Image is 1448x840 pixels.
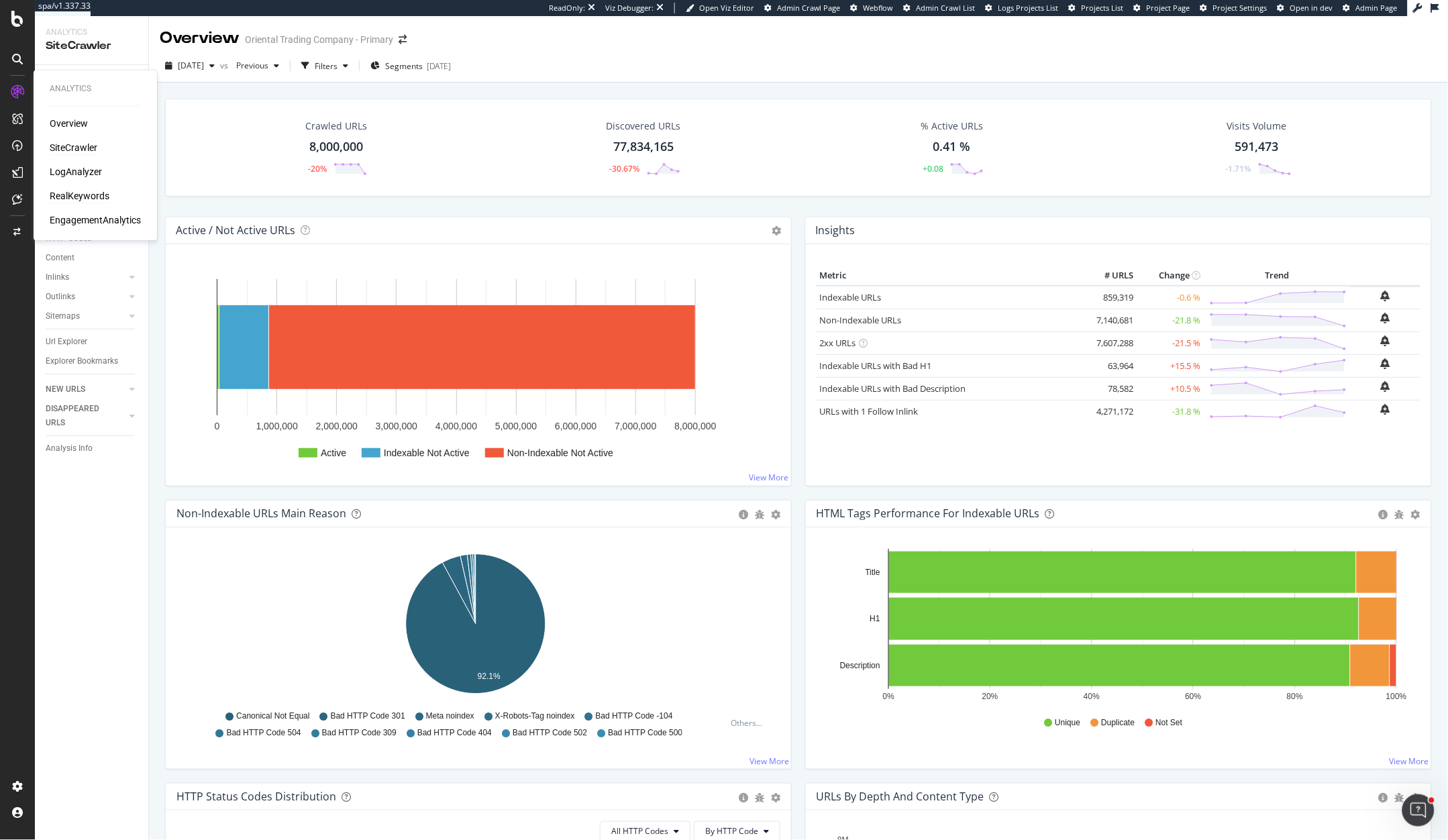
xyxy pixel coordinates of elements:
i: Options [772,226,781,235]
a: Webflow [851,3,894,13]
span: Project Page [1147,3,1190,13]
a: URLs with 1 Follow Inlink [820,405,919,417]
a: NEW URLS [46,382,125,397]
div: bug [1395,510,1404,519]
span: Duplicate [1101,717,1135,729]
div: Content [46,251,74,265]
a: Open in dev [1278,3,1333,13]
div: Overview [160,27,240,50]
button: Filters [296,55,354,76]
div: circle-info [1379,793,1388,802]
text: Title [866,568,881,577]
h4: Active / Not Active URLs [176,221,295,240]
a: View More [1390,755,1429,767]
div: gear [771,793,780,802]
a: View More [749,755,789,767]
div: EngagementAnalytics [50,214,141,227]
text: Active [321,448,346,458]
span: By HTTP Code [705,826,758,837]
a: Analysis Info [46,441,139,456]
a: LogAnalyzer [50,166,102,179]
span: Open in dev [1290,3,1333,13]
div: URLs by Depth and Content Type [817,790,984,803]
div: Non-Indexable URLs Main Reason [176,507,346,520]
svg: A chart. [817,549,1415,704]
a: Project Settings [1200,3,1268,13]
div: gear [1411,793,1420,802]
a: Projects List [1069,3,1124,13]
text: Description [840,661,880,670]
div: RealKeywords [50,190,109,203]
td: 78,582 [1084,377,1137,400]
div: Filters [315,60,338,72]
div: Analytics [46,27,138,38]
div: Crawled URLs [305,119,367,133]
div: circle-info [739,510,748,519]
text: 8,000,000 [674,421,716,431]
span: X-Robots-Tag noindex [495,711,575,722]
div: gear [771,510,780,519]
text: 5,000,000 [495,421,537,431]
td: +15.5 % [1137,354,1204,377]
text: 100% [1386,692,1407,702]
a: Indexable URLs with Bad Description [820,382,966,395]
a: Sitemaps [46,309,125,323]
a: Admin Crawl List [904,3,976,13]
text: 1,000,000 [256,421,297,431]
a: Admin Page [1343,3,1398,13]
div: -20% [308,163,327,174]
div: Discovered URLs [607,119,681,133]
a: Url Explorer [46,335,139,349]
div: gear [1411,510,1420,519]
div: SiteCrawler [46,38,138,54]
div: 591,473 [1235,138,1279,156]
td: -21.5 % [1137,331,1204,354]
button: Segments[DATE] [365,55,456,76]
svg: A chart. [176,549,775,704]
text: 4,000,000 [435,421,477,431]
span: Logs Projects List [998,3,1059,13]
div: Outlinks [46,290,75,304]
div: -30.67% [610,163,640,174]
text: H1 [870,615,881,624]
span: Open Viz Editor [699,3,754,13]
span: Bad HTTP Code -104 [596,711,673,722]
div: Inlinks [46,270,69,284]
span: All HTTP Codes [611,826,668,837]
div: % Active URLs [921,119,983,133]
div: Overview [50,117,88,131]
h4: Insights [816,221,856,240]
div: DISAPPEARED URLS [46,402,113,430]
a: Admin Crawl Page [764,3,841,13]
span: Previous [231,60,268,71]
text: 92.1% [478,672,501,681]
span: Canonical Not Equal [236,711,309,722]
text: 7,000,000 [615,421,656,431]
th: # URLS [1084,266,1137,286]
a: View More [749,472,788,483]
span: Bad HTTP Code 301 [331,711,405,722]
div: Others... [731,717,768,729]
text: 3,000,000 [376,421,417,431]
td: 7,140,681 [1084,309,1137,331]
div: circle-info [739,793,748,802]
div: -1.71% [1226,163,1251,174]
div: HTTP Status Codes Distribution [176,790,336,803]
span: Webflow [864,3,894,13]
a: Indexable URLs [820,291,882,303]
div: Sitemaps [46,309,80,323]
div: 77,834,165 [613,138,674,156]
a: SiteCrawler [50,142,97,155]
text: 0 [215,421,220,431]
div: bell-plus [1381,381,1390,392]
span: Bad HTTP Code 504 [227,727,301,739]
div: NEW URLS [46,382,85,397]
div: bug [755,793,764,802]
a: Explorer Bookmarks [46,354,139,368]
text: 20% [982,692,998,702]
text: 60% [1186,692,1202,702]
td: 63,964 [1084,354,1137,377]
text: Non-Indexable Not Active [507,448,613,458]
